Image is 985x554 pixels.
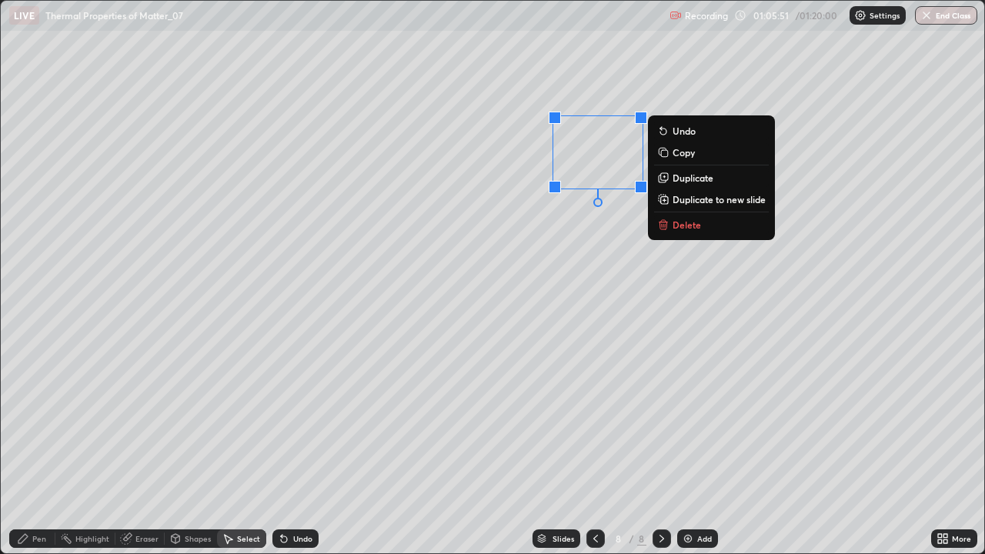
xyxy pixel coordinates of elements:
div: 8 [637,532,646,546]
div: More [952,535,971,542]
button: End Class [915,6,977,25]
div: Select [237,535,260,542]
div: Undo [293,535,312,542]
img: end-class-cross [920,9,933,22]
div: Highlight [75,535,109,542]
p: Copy [673,146,695,159]
img: recording.375f2c34.svg [669,9,682,22]
div: Shapes [185,535,211,542]
div: 8 [611,534,626,543]
button: Delete [654,215,769,234]
p: Recording [685,10,728,22]
p: Settings [870,12,900,19]
div: Add [697,535,712,542]
p: Duplicate [673,172,713,184]
p: Thermal Properties of Matter_07 [45,9,183,22]
div: Eraser [135,535,159,542]
div: Pen [32,535,46,542]
div: / [629,534,634,543]
button: Undo [654,122,769,140]
p: Delete [673,219,701,231]
img: add-slide-button [682,532,694,545]
p: Duplicate to new slide [673,193,766,205]
p: LIVE [14,9,35,22]
button: Duplicate to new slide [654,190,769,209]
div: Slides [553,535,574,542]
button: Duplicate [654,169,769,187]
img: class-settings-icons [854,9,866,22]
p: Undo [673,125,696,137]
button: Copy [654,143,769,162]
